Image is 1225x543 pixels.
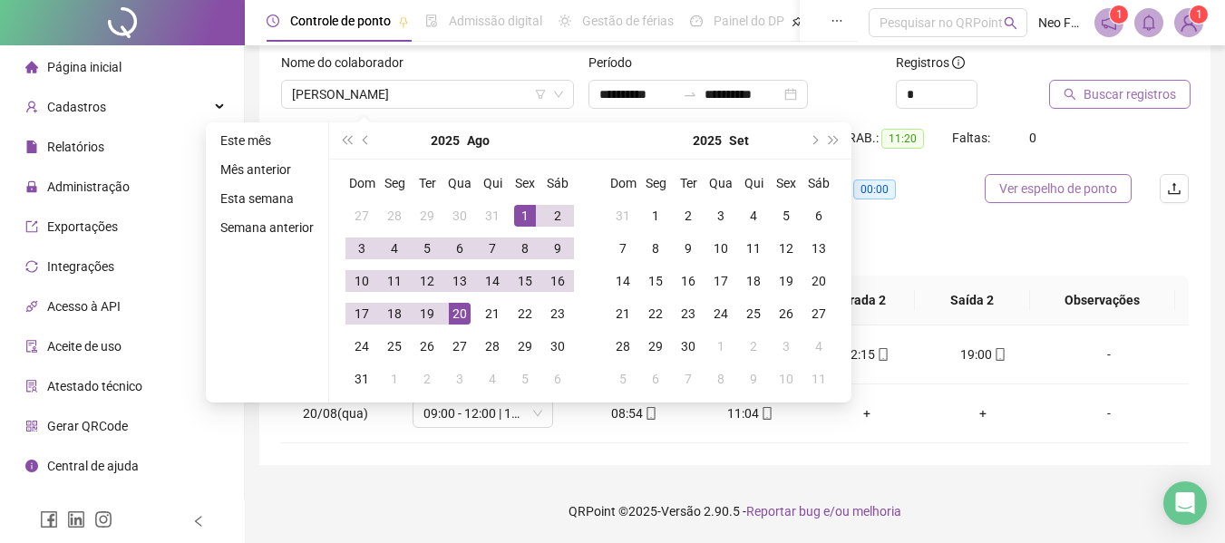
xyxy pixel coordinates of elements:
[612,205,634,227] div: 31
[1101,15,1117,31] span: notification
[25,180,38,193] span: lock
[588,53,644,73] label: Período
[705,330,737,363] td: 2025-10-01
[825,128,952,149] div: H. TRAB.:
[443,199,476,232] td: 2025-07-30
[47,459,139,473] span: Central de ajuda
[411,265,443,297] td: 2025-08-12
[476,167,509,199] th: Qui
[476,297,509,330] td: 2025-08-21
[705,167,737,199] th: Qua
[705,265,737,297] td: 2025-09-17
[607,167,639,199] th: Dom
[775,270,797,292] div: 19
[639,199,672,232] td: 2025-09-01
[481,205,503,227] div: 31
[547,238,569,259] div: 9
[639,167,672,199] th: Seg
[514,335,536,357] div: 29
[737,232,770,265] td: 2025-09-11
[1055,344,1162,364] div: -
[514,238,536,259] div: 8
[737,330,770,363] td: 2025-10-02
[737,167,770,199] th: Qui
[25,220,38,233] span: export
[1030,276,1175,325] th: Observações
[710,205,732,227] div: 3
[607,363,639,395] td: 2025-10-05
[645,303,666,325] div: 22
[47,499,166,513] span: Clube QR - Beneficios
[775,303,797,325] div: 26
[607,265,639,297] td: 2025-09-14
[875,348,890,361] span: mobile
[746,504,901,519] span: Reportar bug e/ou melhoria
[808,303,830,325] div: 27
[952,131,993,145] span: Faltas:
[443,363,476,395] td: 2025-09-03
[808,270,830,292] div: 20
[345,167,378,199] th: Dom
[677,270,699,292] div: 16
[514,368,536,390] div: 5
[25,420,38,432] span: qrcode
[672,330,705,363] td: 2025-09-30
[612,368,634,390] div: 5
[351,368,373,390] div: 31
[775,368,797,390] div: 10
[267,15,279,27] span: clock-circle
[802,199,835,232] td: 2025-09-06
[808,238,830,259] div: 13
[476,232,509,265] td: 2025-08-07
[509,167,541,199] th: Sex
[541,363,574,395] td: 2025-09-06
[1141,15,1157,31] span: bell
[645,238,666,259] div: 8
[710,270,732,292] div: 17
[705,363,737,395] td: 2025-10-08
[351,335,373,357] div: 24
[683,87,697,102] span: swap-right
[416,368,438,390] div: 2
[398,16,409,27] span: pushpin
[645,270,666,292] div: 15
[607,199,639,232] td: 2025-08-31
[1055,403,1162,423] div: -
[67,510,85,528] span: linkedin
[245,480,1225,543] footer: QRPoint © 2025 - 2.90.5 -
[808,205,830,227] div: 6
[770,232,802,265] td: 2025-09-12
[47,179,130,194] span: Administração
[661,504,701,519] span: Versão
[476,199,509,232] td: 2025-07-31
[672,297,705,330] td: 2025-09-23
[40,510,58,528] span: facebook
[541,199,574,232] td: 2025-08-02
[25,380,38,393] span: solution
[411,363,443,395] td: 2025-09-02
[47,60,122,74] span: Página inicial
[915,276,1029,325] th: Saída 2
[541,330,574,363] td: 2025-08-30
[645,335,666,357] div: 29
[677,368,699,390] div: 7
[449,303,471,325] div: 20
[737,363,770,395] td: 2025-10-09
[1004,16,1017,30] span: search
[808,368,830,390] div: 11
[547,270,569,292] div: 16
[443,297,476,330] td: 2025-08-20
[384,335,405,357] div: 25
[639,330,672,363] td: 2025-09-29
[541,297,574,330] td: 2025-08-23
[1196,8,1202,21] span: 1
[1116,8,1123,21] span: 1
[192,515,205,528] span: left
[1167,181,1181,196] span: upload
[1175,9,1202,36] img: 90049
[824,122,844,159] button: super-next-year
[808,335,830,357] div: 4
[645,205,666,227] div: 1
[481,368,503,390] div: 4
[831,15,843,27] span: ellipsis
